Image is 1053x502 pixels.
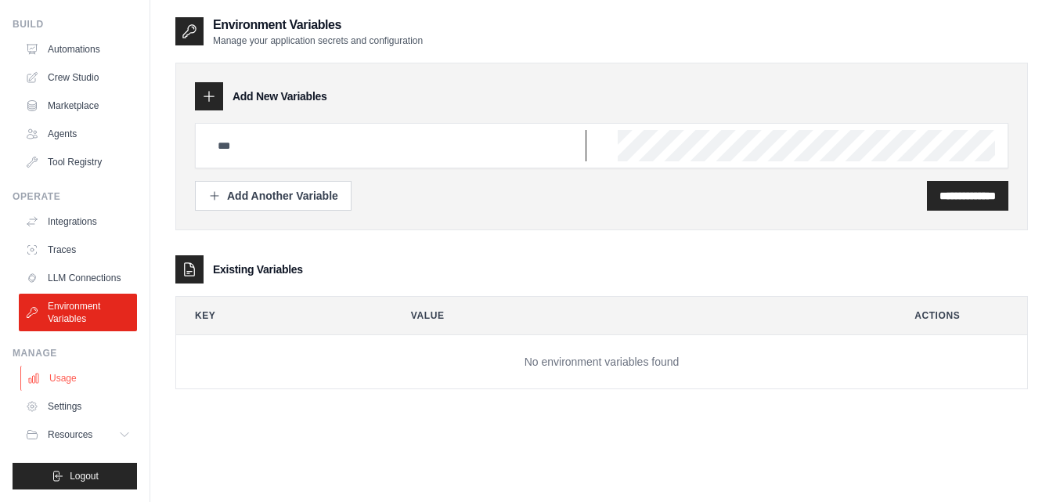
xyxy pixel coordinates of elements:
[19,237,137,262] a: Traces
[208,188,338,204] div: Add Another Variable
[896,297,1027,334] th: Actions
[48,428,92,441] span: Resources
[13,463,137,489] button: Logout
[176,297,380,334] th: Key
[213,16,423,34] h2: Environment Variables
[19,93,137,118] a: Marketplace
[19,422,137,447] button: Resources
[19,65,137,90] a: Crew Studio
[20,366,139,391] a: Usage
[13,347,137,359] div: Manage
[213,34,423,47] p: Manage your application secrets and configuration
[13,190,137,203] div: Operate
[19,209,137,234] a: Integrations
[176,335,1027,389] td: No environment variables found
[213,262,303,277] h3: Existing Variables
[19,394,137,419] a: Settings
[19,121,137,146] a: Agents
[19,265,137,291] a: LLM Connections
[19,37,137,62] a: Automations
[19,150,137,175] a: Tool Registry
[19,294,137,331] a: Environment Variables
[233,88,327,104] h3: Add New Variables
[195,181,352,211] button: Add Another Variable
[70,470,99,482] span: Logout
[13,18,137,31] div: Build
[392,297,883,334] th: Value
